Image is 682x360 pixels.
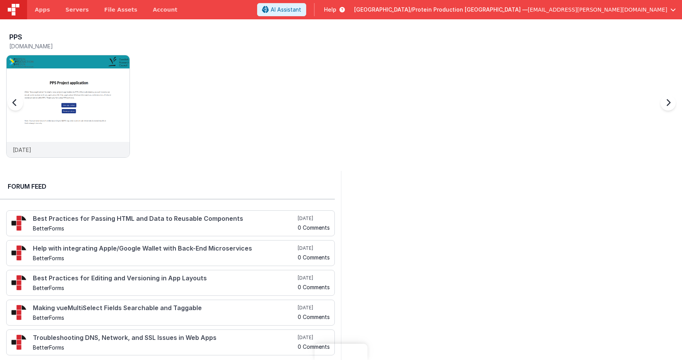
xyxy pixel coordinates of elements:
a: Help with integrating Apple/Google Wallet with Back-End Microservices BetterForms [DATE] 0 Comments [6,240,335,266]
span: Apps [35,6,50,14]
a: Making vueMultiSelect Fields Searchable and Taggable BetterForms [DATE] 0 Comments [6,300,335,326]
h5: [DATE] [298,275,330,281]
span: File Assets [104,6,138,14]
button: [GEOGRAPHIC_DATA]/Protein Production [GEOGRAPHIC_DATA] — [EMAIL_ADDRESS][PERSON_NAME][DOMAIN_NAME] [354,6,676,14]
h4: Best Practices for Editing and Versioning in App Layouts [33,275,296,282]
h3: PPS [9,33,22,41]
span: AI Assistant [271,6,301,14]
span: [GEOGRAPHIC_DATA]/Protein Production [GEOGRAPHIC_DATA] — [354,6,528,14]
a: Troubleshooting DNS, Network, and SSL Issues in Web Apps BetterForms [DATE] 0 Comments [6,329,335,355]
h5: [DATE] [298,215,330,222]
h4: Troubleshooting DNS, Network, and SSL Issues in Web Apps [33,334,296,341]
h5: [DATE] [298,334,330,341]
img: 295_2.png [11,245,27,261]
h2: Forum Feed [8,182,327,191]
h5: 0 Comments [298,344,330,350]
h5: 0 Comments [298,314,330,320]
h5: [DATE] [298,245,330,251]
a: Best Practices for Editing and Versioning in App Layouts BetterForms [DATE] 0 Comments [6,270,335,296]
span: Help [324,6,336,14]
h4: Making vueMultiSelect Fields Searchable and Taggable [33,305,296,312]
h5: BetterForms [33,315,296,321]
h5: 0 Comments [298,284,330,290]
h5: BetterForms [33,345,296,350]
img: 295_2.png [11,305,27,320]
span: Servers [65,6,89,14]
iframe: Marker.io feedback button [315,344,368,360]
img: 295_2.png [11,334,27,350]
h5: 0 Comments [298,254,330,260]
img: 295_2.png [11,215,27,231]
span: [EMAIL_ADDRESS][PERSON_NAME][DOMAIN_NAME] [528,6,667,14]
img: 295_2.png [11,275,27,290]
a: Best Practices for Passing HTML and Data to Reusable Components BetterForms [DATE] 0 Comments [6,210,335,236]
h5: 0 Comments [298,225,330,230]
button: AI Assistant [257,3,306,16]
h5: BetterForms [33,255,296,261]
h4: Help with integrating Apple/Google Wallet with Back-End Microservices [33,245,296,252]
h5: BetterForms [33,285,296,291]
h5: [DATE] [298,305,330,311]
h4: Best Practices for Passing HTML and Data to Reusable Components [33,215,296,222]
h5: BetterForms [33,225,296,231]
h5: [DOMAIN_NAME] [9,43,130,49]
